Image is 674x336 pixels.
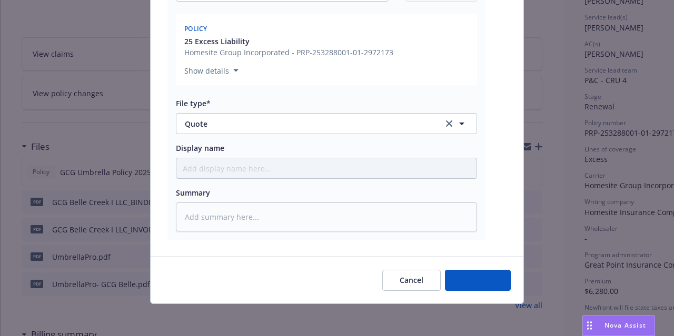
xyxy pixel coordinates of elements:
span: Add files [462,275,493,285]
button: Add files [445,270,511,291]
div: Drag to move [583,315,596,335]
span: Cancel [400,275,423,285]
button: Cancel [382,270,441,291]
button: Nova Assist [582,315,655,336]
span: Nova Assist [604,321,646,330]
input: Add display name here... [176,158,477,178]
span: Summary [176,188,210,198]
